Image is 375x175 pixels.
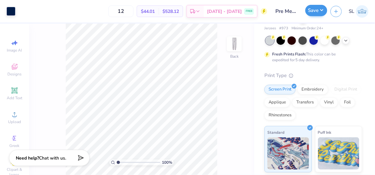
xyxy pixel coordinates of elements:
span: $44.01 [141,8,155,15]
span: Greek [10,143,20,148]
div: Applique [264,98,290,107]
span: Chat with us. [39,155,66,161]
img: Back [228,37,241,50]
span: FREE [246,9,252,14]
span: Jerzees [264,26,276,31]
span: SL [349,8,354,15]
div: Screen Print [264,85,296,94]
div: Digital Print [330,85,361,94]
button: Save [305,5,327,16]
span: # 973 [279,26,288,31]
span: [DATE] - [DATE] [207,8,242,15]
div: Transfers [292,98,318,107]
div: Print Type [264,72,362,79]
div: Embroidery [298,85,328,94]
input: Untitled Design [271,5,302,18]
img: Sarah Lugo [356,5,369,18]
img: Puff Ink [318,137,360,170]
div: Foil [340,98,355,107]
span: 100 % [162,160,172,165]
div: Vinyl [320,98,338,107]
span: Standard [267,129,284,136]
span: Image AI [7,48,22,53]
span: Add Text [7,95,22,101]
strong: Fresh Prints Flash: [272,52,306,57]
img: Standard [267,137,309,170]
span: Minimum Order: 24 + [291,26,324,31]
input: – – [108,5,133,17]
span: $528.12 [163,8,179,15]
span: Designs [7,72,22,77]
div: Rhinestones [264,111,296,120]
div: This color can be expedited for 5 day delivery. [272,51,351,63]
strong: Need help? [16,155,39,161]
span: Upload [8,119,21,124]
div: Back [230,53,239,59]
a: SL [349,5,369,18]
span: Puff Ink [318,129,331,136]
